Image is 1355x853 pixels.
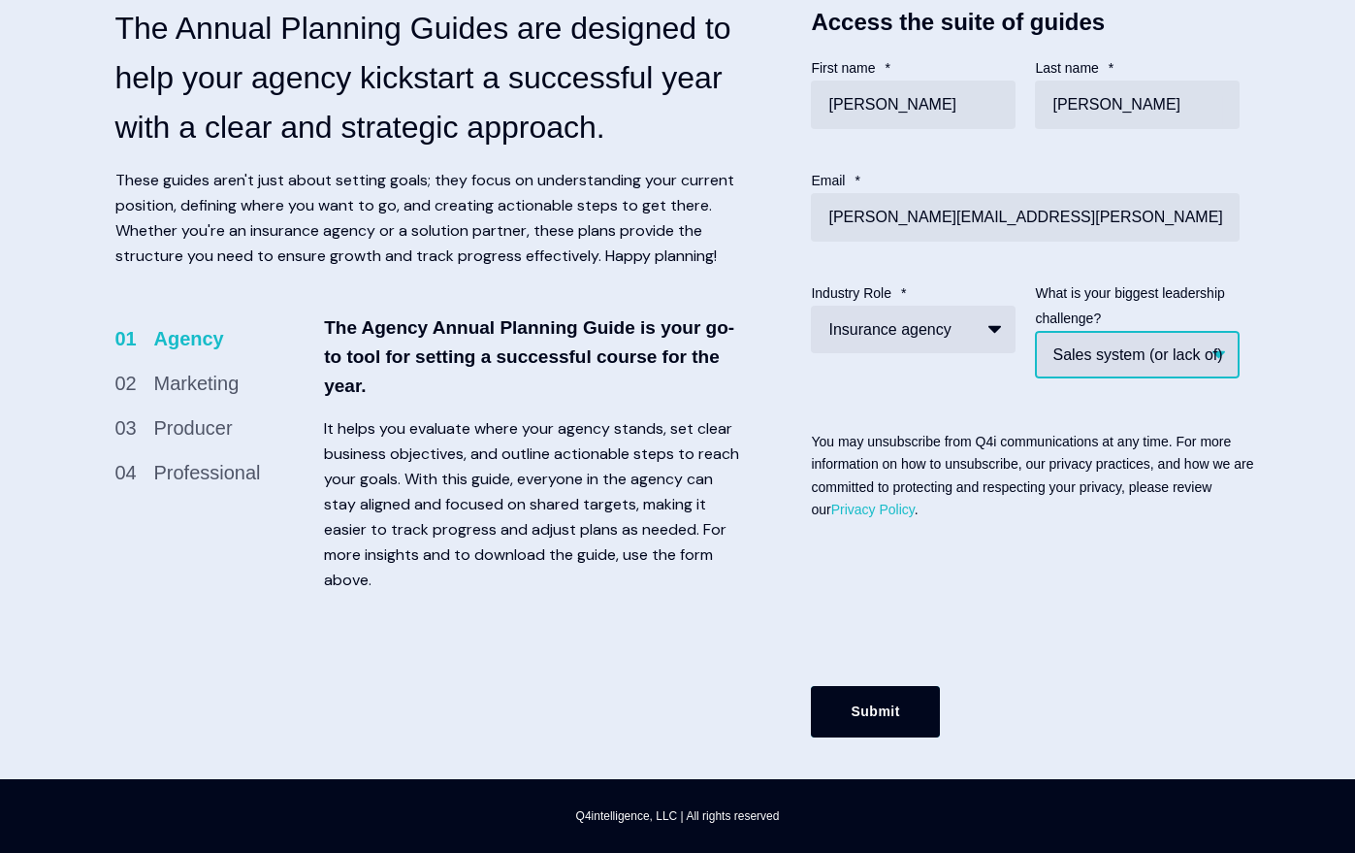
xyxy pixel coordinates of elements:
span: Email [811,173,845,188]
li: Producer [115,412,315,443]
span: Industry Role [811,285,890,301]
p: You may unsubscribe from Q4i communications at any time. For more information on how to unsubscri... [811,431,1259,521]
a: Privacy Policy [831,502,915,517]
h3: The Annual Planning Guides are designed to help your agency kickstart a successful year with a cl... [115,4,743,152]
ul: Filter [115,323,354,502]
span: 03 [115,412,154,443]
input: Submit [811,686,939,737]
span: Q4intelligence, LLC | All rights reserved [576,804,780,829]
iframe: reCAPTCHA [811,570,1059,628]
p: It helps you evaluate where your agency stands, set clear business objectives, and outline action... [324,416,742,593]
span: Last name [1035,60,1098,76]
span: 04 [115,457,154,488]
span: 02 [115,368,154,399]
li: Agency [115,323,315,354]
p: These guides aren't just about setting goals; they focus on understanding your current position, ... [115,168,743,269]
span: What is your biggest leadership challenge? [1035,285,1224,326]
li: Marketing [115,368,315,399]
h5: The Agency Annual Planning Guide is your go-to tool for setting a successful course for the year. [324,313,742,401]
h4: Access the suite of guides [811,4,1240,41]
li: Professional [115,457,315,488]
span: First name [811,60,875,76]
span: 01 [115,323,154,354]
